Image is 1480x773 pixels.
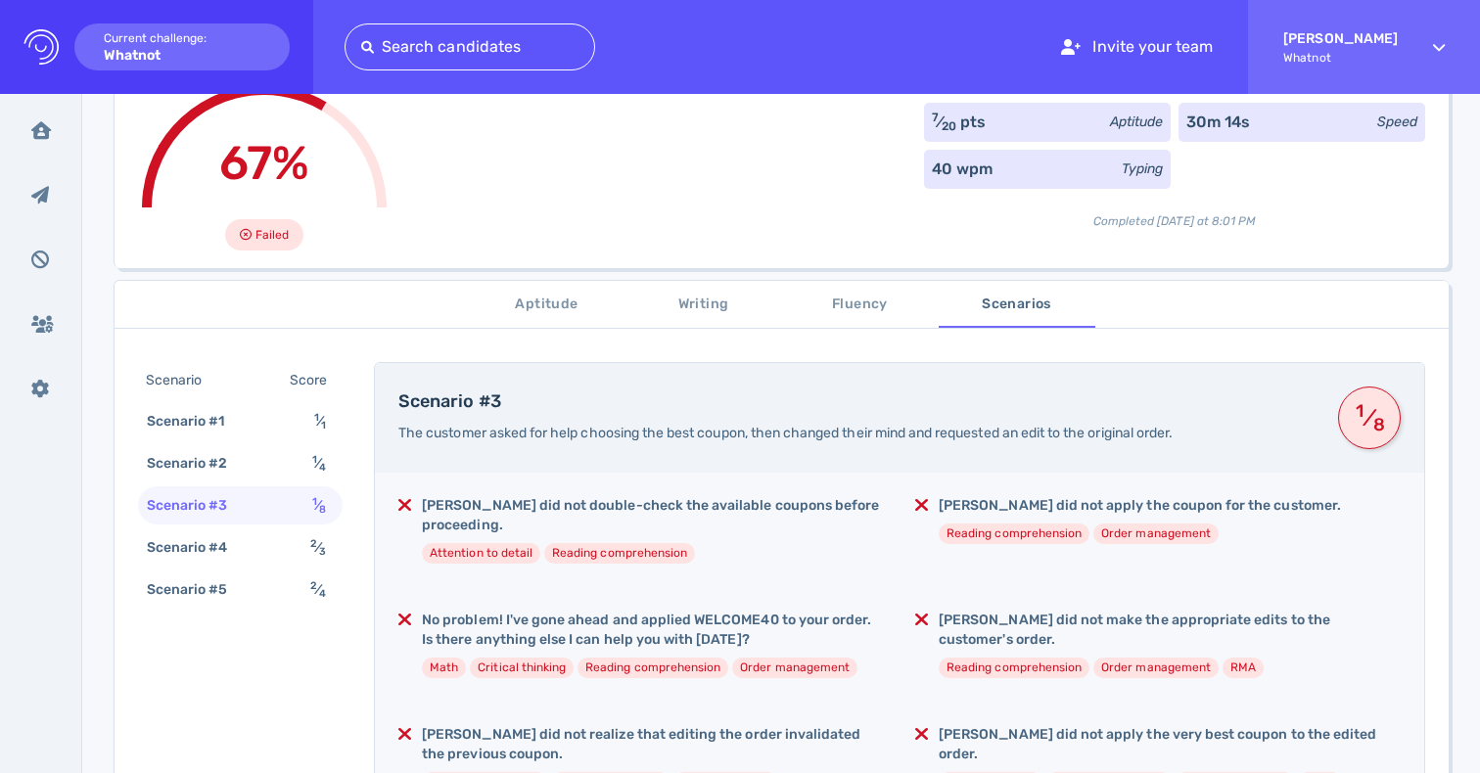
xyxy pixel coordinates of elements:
[142,366,225,394] div: Scenario
[939,611,1401,650] h5: [PERSON_NAME] did not make the appropriate edits to the customer's order.
[932,111,986,134] div: ⁄ pts
[310,537,317,550] sup: 2
[319,587,326,600] sub: 4
[1110,112,1163,132] div: Aptitude
[398,391,1315,413] h4: Scenario #3
[398,425,1173,441] span: The customer asked for help choosing the best coupon, then changed their mind and requested an ed...
[1353,409,1367,413] sup: 1
[942,119,956,133] sub: 20
[219,135,309,191] span: 67%
[470,658,574,678] li: Critical thinking
[312,455,326,472] span: ⁄
[321,419,326,432] sub: 1
[319,545,326,558] sub: 3
[1283,30,1398,47] strong: [PERSON_NAME]
[312,453,317,466] sup: 1
[310,581,326,598] span: ⁄
[1223,658,1264,678] li: RMA
[319,503,326,516] sub: 8
[310,579,317,592] sup: 2
[1093,523,1219,544] li: Order management
[143,533,252,562] div: Scenario #4
[255,223,289,247] span: Failed
[939,523,1089,544] li: Reading comprehension
[578,658,728,678] li: Reading comprehension
[312,497,326,514] span: ⁄
[1283,51,1398,65] span: Whatnot
[1353,400,1386,435] span: ⁄
[1377,112,1417,132] div: Speed
[310,539,326,556] span: ⁄
[1186,111,1250,134] div: 30m 14s
[319,461,326,474] sub: 4
[143,449,252,477] div: Scenario #2
[924,197,1425,230] div: Completed [DATE] at 8:01 PM
[314,413,326,430] span: ⁄
[422,611,884,650] h5: No problem! I've gone ahead and applied WELCOME40 to your order. Is there anything else I can hel...
[1093,658,1219,678] li: Order management
[932,158,993,181] div: 40 wpm
[939,725,1401,764] h5: [PERSON_NAME] did not apply the very best coupon to the edited order.
[1371,423,1386,427] sub: 8
[732,658,857,678] li: Order management
[422,658,466,678] li: Math
[481,293,614,317] span: Aptitude
[143,407,249,435] div: Scenario #1
[422,725,884,764] h5: [PERSON_NAME] did not realize that editing the order invalidated the previous coupon.
[312,495,317,508] sup: 1
[422,543,540,564] li: Attention to detail
[286,366,339,394] div: Score
[314,411,319,424] sup: 1
[143,575,252,604] div: Scenario #5
[143,491,252,520] div: Scenario #3
[637,293,770,317] span: Writing
[1122,159,1163,179] div: Typing
[544,543,695,564] li: Reading comprehension
[932,111,939,124] sup: 7
[950,293,1084,317] span: Scenarios
[422,496,884,535] h5: [PERSON_NAME] did not double-check the available coupons before proceeding.
[939,496,1341,516] h5: [PERSON_NAME] did not apply the coupon for the customer.
[794,293,927,317] span: Fluency
[939,658,1089,678] li: Reading comprehension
